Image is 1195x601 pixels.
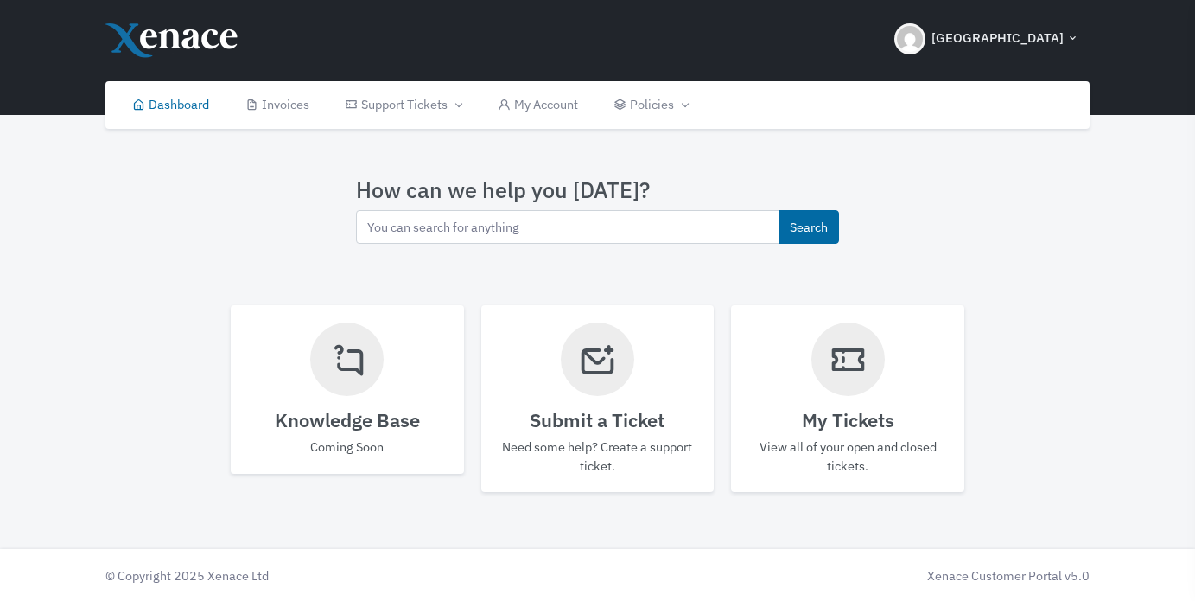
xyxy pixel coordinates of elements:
a: My Tickets View all of your open and closed tickets. [731,305,964,493]
p: View all of your open and closed tickets. [748,438,947,475]
span: [GEOGRAPHIC_DATA] [931,29,1064,48]
img: Header Avatar [894,23,925,54]
a: Policies [595,81,705,129]
a: Invoices [227,81,327,129]
a: Dashboard [114,81,227,129]
h4: Knowledge Base [248,409,447,432]
a: Submit a Ticket Need some help? Create a support ticket. [481,305,715,493]
div: Xenace Customer Portal v5.0 [606,566,1089,585]
p: Coming Soon [248,438,447,457]
h4: Submit a Ticket [499,409,697,432]
button: Search [779,210,839,244]
h4: My Tickets [748,409,947,432]
div: © Copyright 2025 Xenace Ltd [97,566,597,585]
a: Support Tickets [327,81,479,129]
a: Knowledge Base Coming Soon [231,305,464,474]
p: Need some help? Create a support ticket. [499,438,697,475]
button: [GEOGRAPHIC_DATA] [884,9,1090,69]
input: You can search for anything [356,210,779,244]
h3: How can we help you [DATE]? [356,177,839,203]
a: My Account [480,81,596,129]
